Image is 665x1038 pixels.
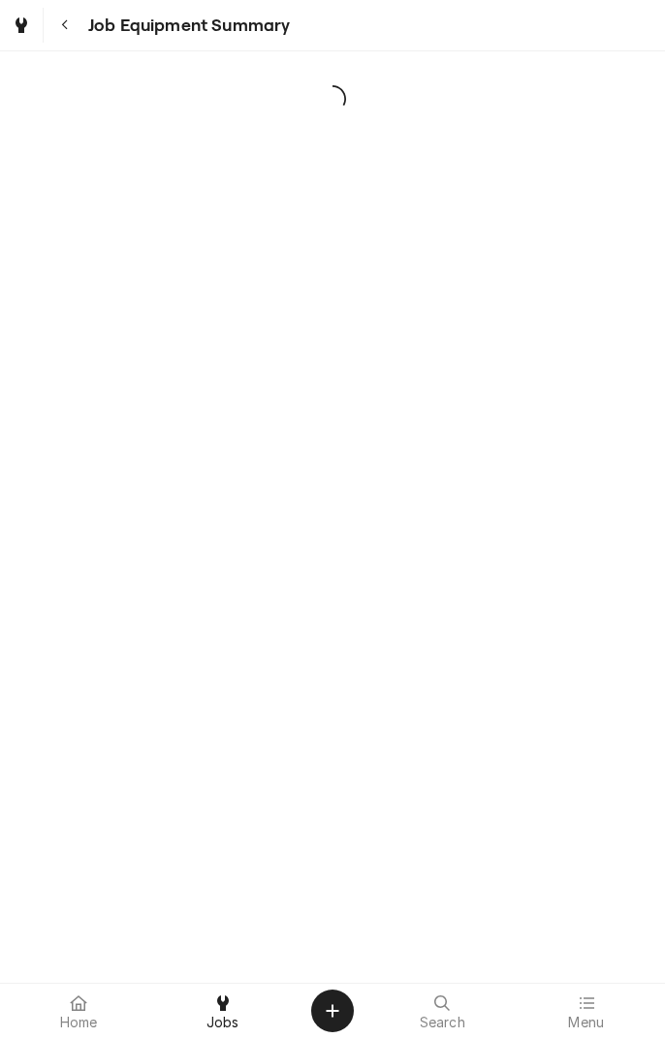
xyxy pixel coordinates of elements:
span: Home [60,1015,98,1030]
span: Job Equipment Summary [82,13,290,39]
a: Go to Jobs [4,8,39,43]
button: Create Object [311,990,354,1032]
span: Menu [568,1015,604,1030]
a: Home [8,988,150,1034]
button: Navigate back [47,8,82,43]
a: Jobs [152,988,295,1034]
a: Menu [516,988,658,1034]
span: Jobs [206,1015,239,1030]
a: Search [371,988,514,1034]
span: Search [420,1015,465,1030]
